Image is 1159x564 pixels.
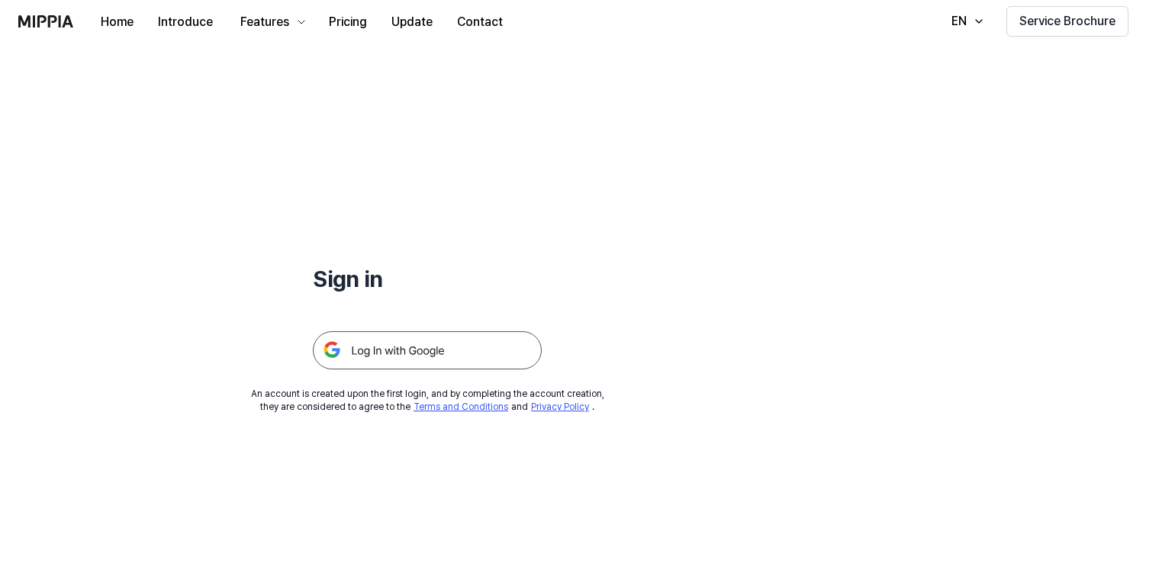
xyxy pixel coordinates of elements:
img: logo [18,15,73,27]
button: EN [936,6,994,37]
button: Introduce [146,7,225,37]
button: Home [89,7,146,37]
a: Privacy Policy [531,401,589,412]
button: Update [379,7,445,37]
div: An account is created upon the first login, and by completing the account creation, they are cons... [251,388,604,414]
img: 구글 로그인 버튼 [313,331,542,369]
a: Terms and Conditions [414,401,508,412]
button: Service Brochure [1006,6,1128,37]
h1: Sign in [313,263,542,295]
button: Features [225,7,317,37]
div: EN [948,12,970,31]
button: Pricing [317,7,379,37]
button: Contact [445,7,515,37]
a: Update [379,1,445,43]
div: Features [237,13,292,31]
